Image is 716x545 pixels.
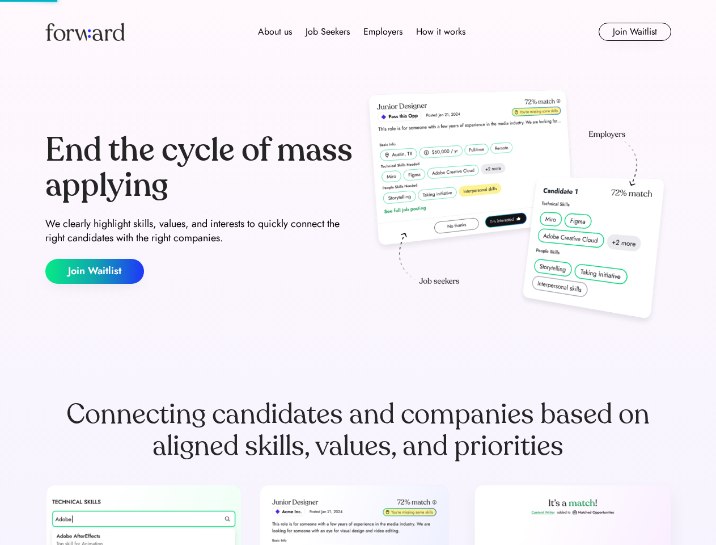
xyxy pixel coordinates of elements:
div: Job Seekers [306,25,350,39]
div: About us [258,25,292,39]
div: Connecting candidates and companies based on aligned skills, values, and priorities [45,399,671,462]
div: We clearly highlight skills, values, and interests to quickly connect the right candidates with t... [45,217,354,245]
img: hero-image.png [363,86,671,330]
div: How it works [416,25,465,39]
div: End the cycle of mass applying [45,133,354,203]
button: Join Waitlist [599,23,671,41]
div: Employers [363,25,403,39]
button: Join Waitlist [45,259,144,284]
img: Forward logo [45,23,125,41]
